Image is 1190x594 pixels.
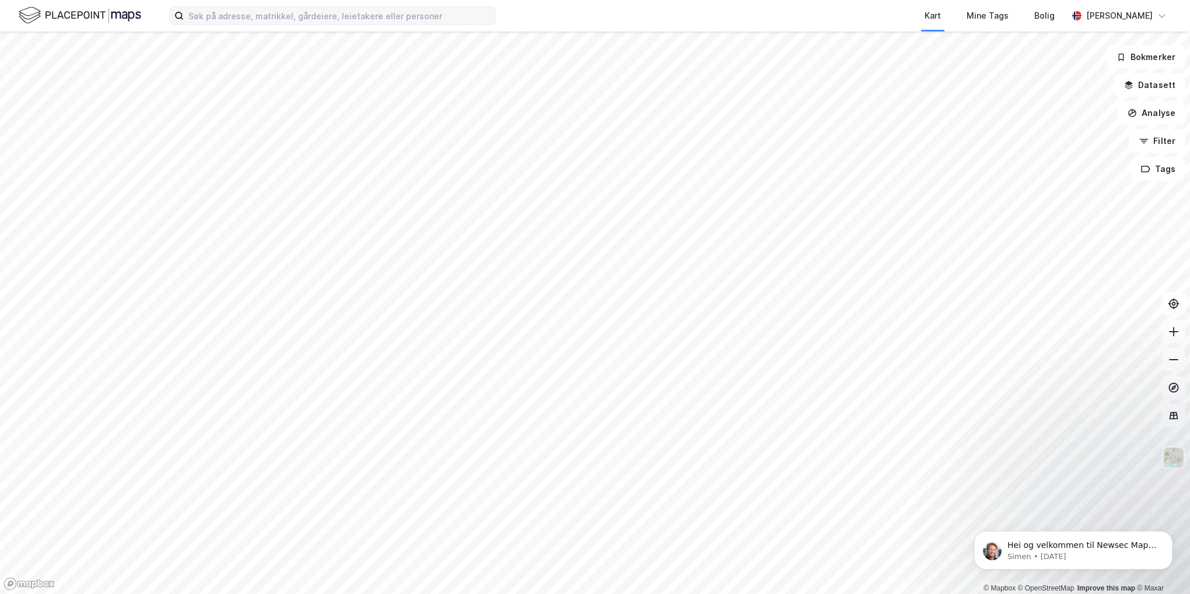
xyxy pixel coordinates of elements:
a: Mapbox homepage [3,577,55,591]
div: Kart [925,9,941,23]
button: Analyse [1118,101,1185,125]
iframe: Intercom notifications message [957,507,1190,588]
img: Z [1163,447,1185,469]
button: Filter [1129,129,1185,153]
div: [PERSON_NAME] [1086,9,1153,23]
a: OpenStreetMap [1018,584,1074,592]
a: Improve this map [1077,584,1135,592]
div: Bolig [1034,9,1055,23]
a: Mapbox [984,584,1016,592]
button: Datasett [1114,73,1185,97]
button: Tags [1131,157,1185,181]
img: logo.f888ab2527a4732fd821a326f86c7f29.svg [19,5,141,26]
input: Søk på adresse, matrikkel, gårdeiere, leietakere eller personer [184,7,495,24]
button: Bokmerker [1107,45,1185,69]
div: Mine Tags [967,9,1009,23]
